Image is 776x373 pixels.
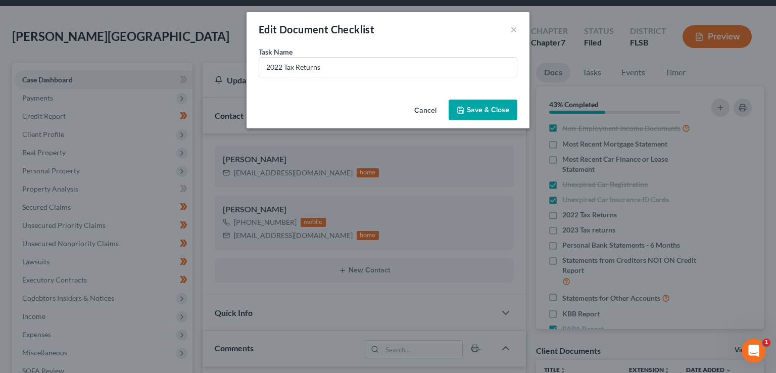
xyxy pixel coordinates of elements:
span: 1 [762,339,770,347]
input: Enter document description.. [259,58,517,77]
span: Edit Document Checklist [259,23,374,35]
iframe: Intercom live chat [742,339,766,363]
span: Task Name [259,48,293,56]
button: Save & Close [449,100,517,121]
button: Cancel [406,101,445,121]
button: × [510,23,517,35]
